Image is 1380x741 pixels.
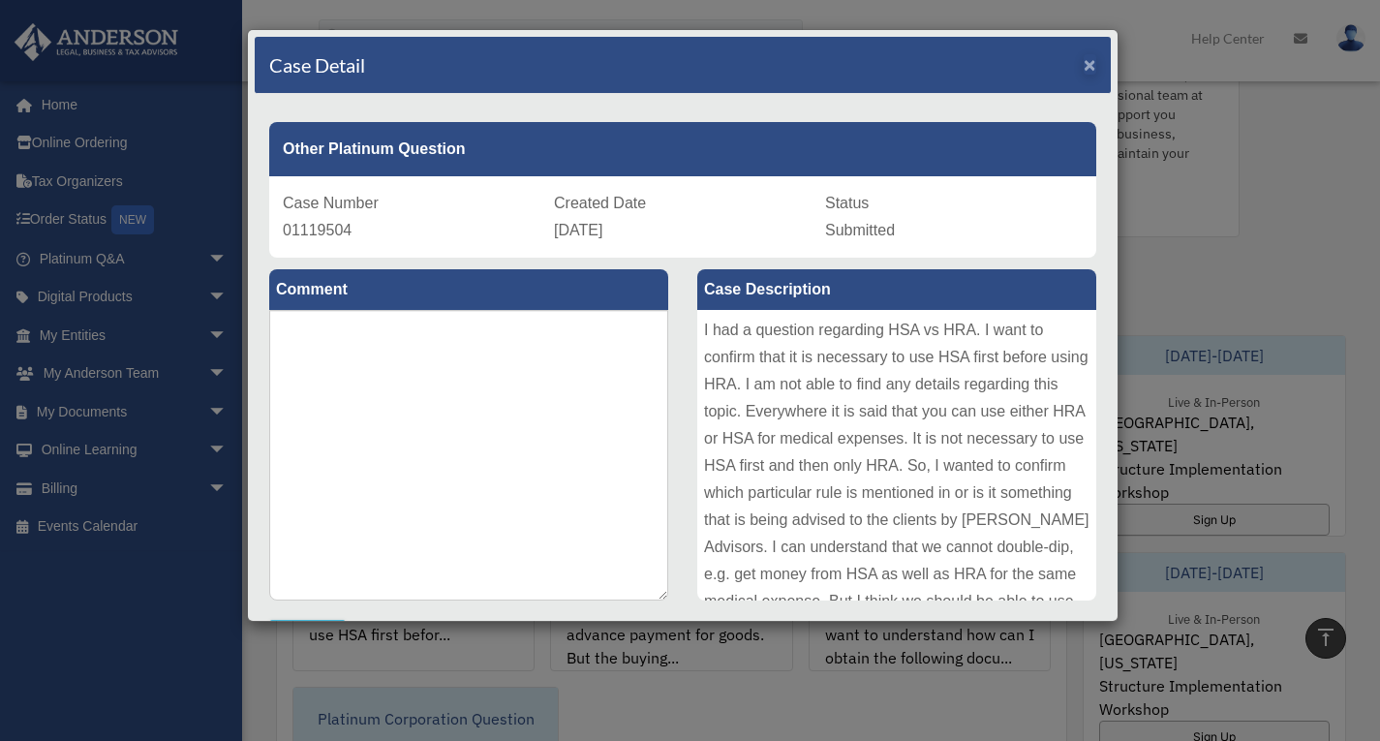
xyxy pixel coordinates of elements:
div: Other Platinum Question [269,122,1096,176]
label: Case Description [697,269,1096,310]
label: Comment [269,269,668,310]
span: Created Date [554,195,646,211]
button: Close [1084,54,1096,75]
span: Status [825,195,869,211]
span: Submitted [825,222,895,238]
div: I had a question regarding HSA vs HRA. I want to confirm that it is necessary to use HSA first be... [697,310,1096,601]
span: × [1084,53,1096,76]
span: Case Number [283,195,379,211]
h4: Case Detail [269,51,365,78]
span: 01119504 [283,222,352,238]
button: Comment [269,620,346,649]
span: [DATE] [554,222,602,238]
